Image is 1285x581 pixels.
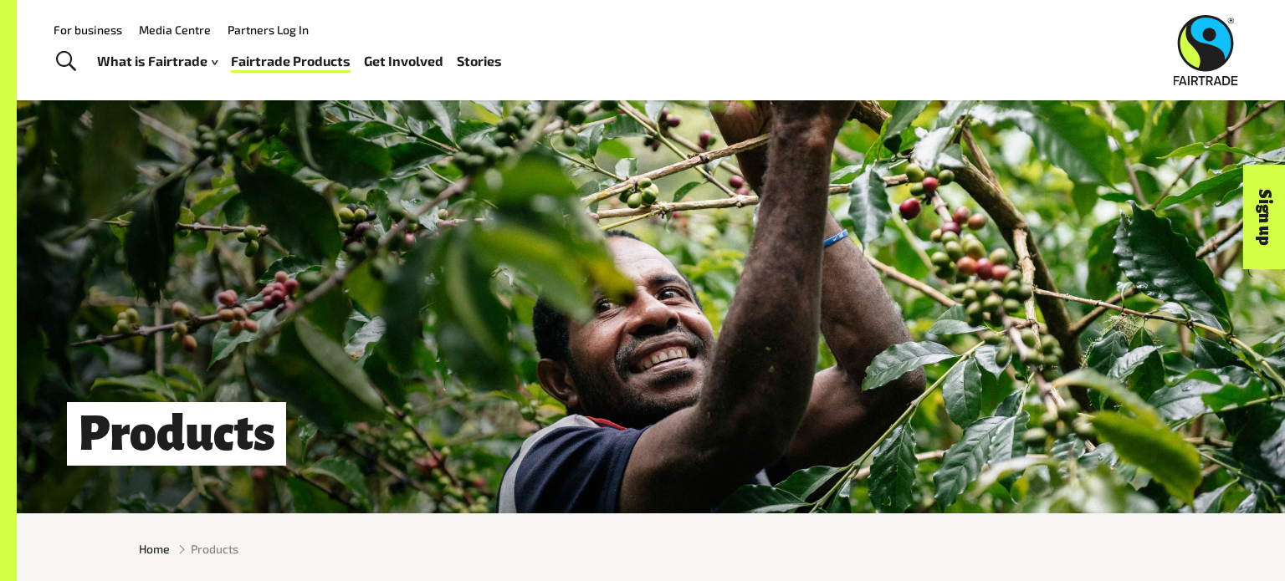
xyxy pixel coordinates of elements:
[45,41,86,83] a: Toggle Search
[457,49,502,74] a: Stories
[67,402,286,466] h1: Products
[231,49,351,74] a: Fairtrade Products
[364,49,443,74] a: Get Involved
[139,23,211,37] a: Media Centre
[139,540,170,558] a: Home
[97,49,218,74] a: What is Fairtrade
[54,23,122,37] a: For business
[228,23,309,37] a: Partners Log In
[1174,15,1238,85] img: Fairtrade Australia New Zealand logo
[191,540,238,558] span: Products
